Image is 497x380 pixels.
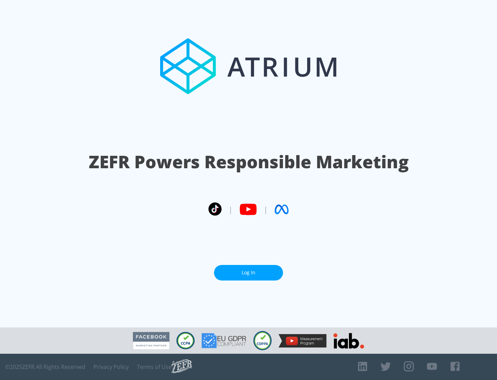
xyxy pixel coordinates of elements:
h1: ZEFR Powers Responsible Marketing [89,150,409,174]
img: IAB [333,333,364,349]
span: | [228,204,233,215]
img: COPPA Compliant [253,331,272,350]
img: CCPA Compliant [176,332,195,349]
img: Facebook Marketing Partner [133,332,169,350]
img: GDPR Compliant [202,333,246,348]
a: Log In [214,265,283,281]
img: YouTube Measurement Program [279,334,327,348]
span: © 2025 ZEFR All Rights Reserved [5,363,85,370]
a: Terms of Use [137,363,172,370]
a: Privacy Policy [94,363,129,370]
span: | [264,204,268,215]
